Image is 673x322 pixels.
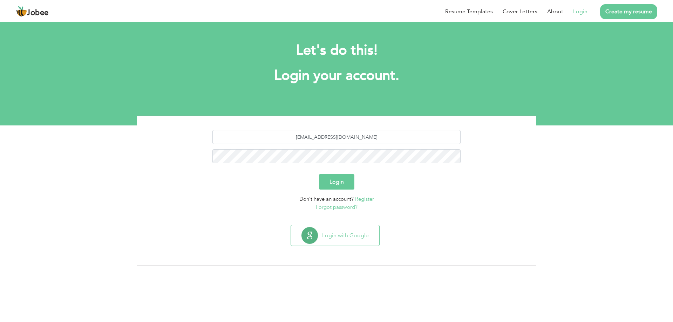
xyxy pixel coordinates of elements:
a: Cover Letters [503,7,537,16]
input: Email [212,130,461,144]
img: jobee.io [16,6,27,17]
a: Forgot password? [316,204,358,211]
a: About [547,7,563,16]
button: Login with Google [291,225,379,246]
h2: Let's do this! [147,41,526,60]
span: Don't have an account? [299,196,354,203]
a: Jobee [16,6,49,17]
a: Login [573,7,587,16]
span: Jobee [27,9,49,17]
button: Login [319,174,354,190]
h1: Login your account. [147,67,526,85]
a: Resume Templates [445,7,493,16]
a: Register [355,196,374,203]
a: Create my resume [600,4,657,19]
